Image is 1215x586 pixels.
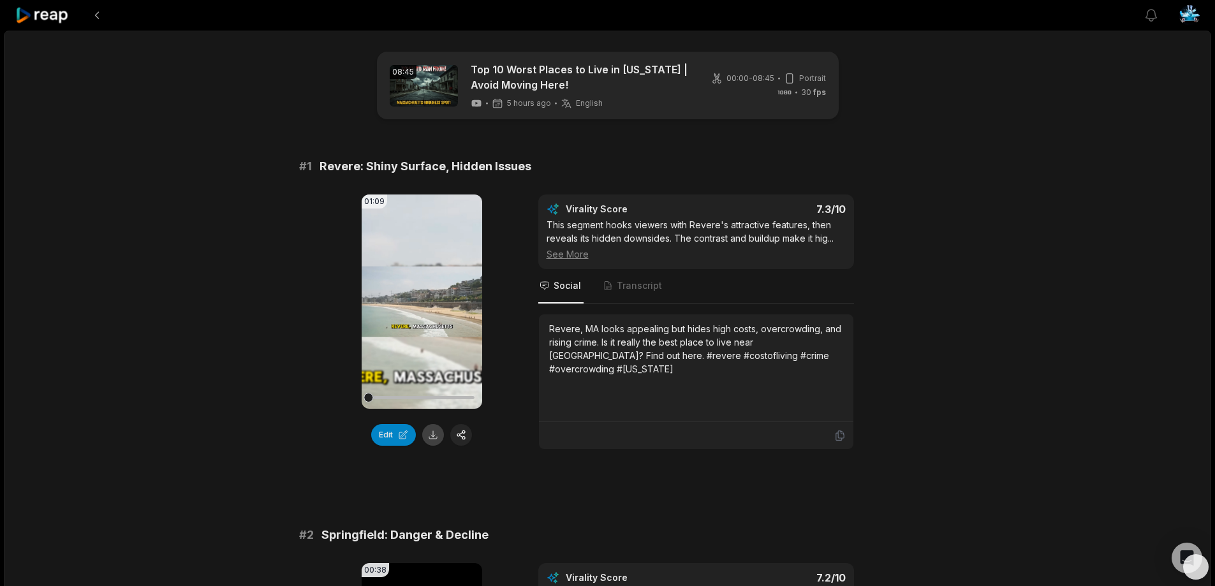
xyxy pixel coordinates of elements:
[709,571,846,584] div: 7.2 /10
[801,87,826,98] span: 30
[576,98,603,108] span: English
[709,203,846,216] div: 7.3 /10
[507,98,551,108] span: 5 hours ago
[299,526,314,544] span: # 2
[549,322,843,376] div: Revere, MA looks appealing but hides high costs, overcrowding, and rising crime. Is it really the...
[538,269,854,304] nav: Tabs
[799,73,826,84] span: Portrait
[566,203,703,216] div: Virality Score
[321,526,489,544] span: Springfield: Danger & Decline
[299,157,312,175] span: # 1
[1172,543,1202,573] div: Open Intercom Messenger
[813,87,826,97] span: fps
[320,157,531,175] span: Revere: Shiny Surface, Hidden Issues
[371,424,416,446] button: Edit
[566,571,703,584] div: Virality Score
[554,279,581,292] span: Social
[471,62,691,92] a: Top 10 Worst Places to Live in [US_STATE] | Avoid Moving Here!
[362,194,482,409] video: Your browser does not support mp4 format.
[547,247,846,261] div: See More
[617,279,662,292] span: Transcript
[726,73,774,84] span: 00:00 - 08:45
[547,218,846,261] div: This segment hooks viewers with Revere's attractive features, then reveals its hidden downsides. ...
